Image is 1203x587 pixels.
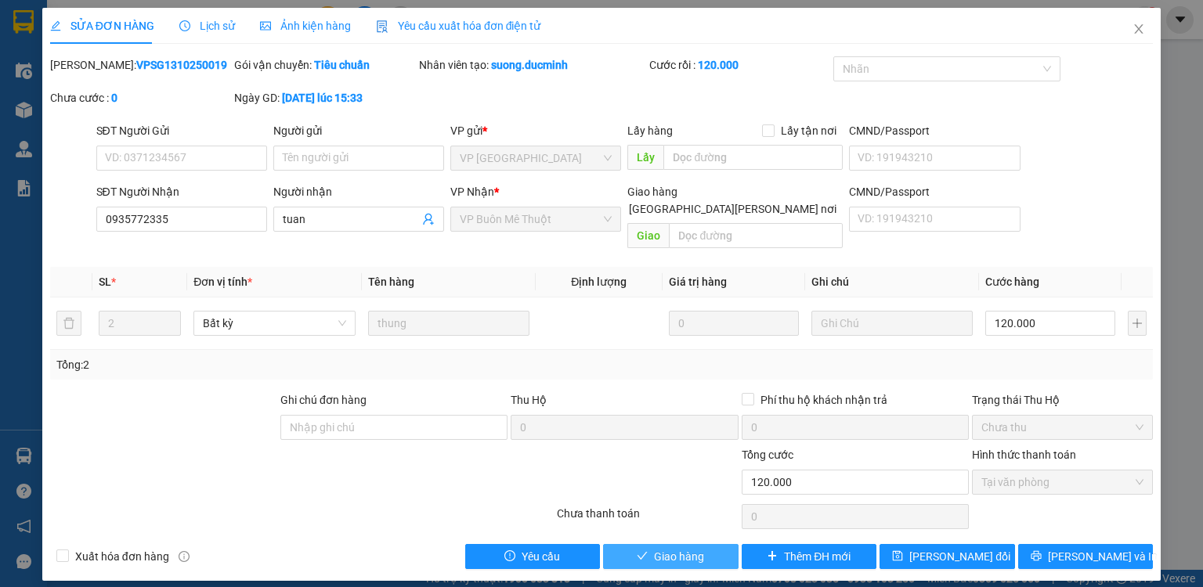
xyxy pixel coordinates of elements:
div: Tổng: 2 [56,356,465,373]
span: VP Nhận [450,185,494,198]
button: Close [1117,8,1161,52]
div: Chưa thanh toán [555,505,739,532]
span: edit [50,20,61,31]
span: save [892,550,903,563]
span: Tại văn phòng [981,470,1143,494]
span: Giao hàng [627,185,677,198]
input: Ghi chú đơn hàng [280,415,508,440]
span: Lấy hàng [627,124,673,137]
span: Lịch sử [179,20,235,32]
div: Chưa cước : [50,89,231,106]
b: VPSG1310250019 [136,59,227,71]
span: Đơn vị tính [193,275,252,288]
span: Ảnh kiện hàng [260,20,351,32]
span: user-add [422,213,435,225]
div: Nhân viên tạo: [419,56,646,74]
div: SĐT Người Gửi [96,122,267,139]
b: 0 [111,92,117,104]
span: Tên hàng [368,275,414,288]
span: Phí thu hộ khách nhận trả [754,391,894,409]
span: Lấy [627,145,663,170]
span: Chưa thu [981,416,1143,439]
input: 0 [669,311,799,336]
span: Giá trị hàng [669,275,727,288]
button: delete [56,311,81,336]
button: save[PERSON_NAME] đổi [880,544,1015,569]
img: icon [376,20,388,33]
span: [PERSON_NAME] và In [1048,548,1158,565]
span: SL [99,275,111,288]
span: close [1133,23,1145,35]
div: SĐT Người Nhận [96,183,267,200]
button: exclamation-circleYêu cầu [465,544,601,569]
span: picture [260,20,271,31]
div: CMND/Passport [849,122,1020,139]
div: [PERSON_NAME]: [50,56,231,74]
th: Ghi chú [805,267,979,297]
span: printer [1031,550,1042,563]
button: printer[PERSON_NAME] và In [1018,544,1154,569]
span: info-circle [179,551,190,562]
button: plusThêm ĐH mới [742,544,877,569]
label: Hình thức thanh toán [972,448,1076,461]
div: Người gửi [273,122,444,139]
span: Yêu cầu xuất hóa đơn điện tử [376,20,541,32]
span: exclamation-circle [504,550,515,563]
label: Ghi chú đơn hàng [280,394,367,406]
input: VD: Bàn, Ghế [368,311,529,336]
span: Định lượng [571,275,627,288]
b: Tiêu chuẩn [314,59,370,71]
span: VP Sài Gòn [460,146,612,170]
input: Dọc đường [669,223,843,248]
span: [PERSON_NAME] đổi [909,548,1010,565]
b: [DATE] lúc 15:33 [282,92,363,104]
span: VP Buôn Mê Thuột [460,207,612,231]
b: 120.000 [698,59,739,71]
div: Gói vận chuyển: [234,56,415,74]
input: Ghi Chú [811,311,973,336]
span: Giao [627,223,669,248]
button: checkGiao hàng [603,544,739,569]
span: clock-circle [179,20,190,31]
span: check [637,550,648,563]
div: Ngày GD: [234,89,415,106]
span: Tổng cước [742,448,793,461]
span: plus [767,550,778,563]
span: Yêu cầu [522,548,560,565]
span: Giao hàng [654,548,704,565]
span: Thu Hộ [511,394,547,406]
div: Trạng thái Thu Hộ [972,391,1153,409]
span: [GEOGRAPHIC_DATA][PERSON_NAME] nơi [623,200,843,218]
span: Bất kỳ [203,312,345,335]
div: CMND/Passport [849,183,1020,200]
span: Lấy tận nơi [775,122,843,139]
span: Xuất hóa đơn hàng [69,548,175,565]
span: Cước hàng [985,275,1039,288]
div: VP gửi [450,122,621,139]
span: SỬA ĐƠN HÀNG [50,20,154,32]
div: Cước rồi : [649,56,830,74]
div: Người nhận [273,183,444,200]
input: Dọc đường [663,145,843,170]
b: suong.ducminh [491,59,568,71]
button: plus [1128,311,1147,336]
span: Thêm ĐH mới [784,548,851,565]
